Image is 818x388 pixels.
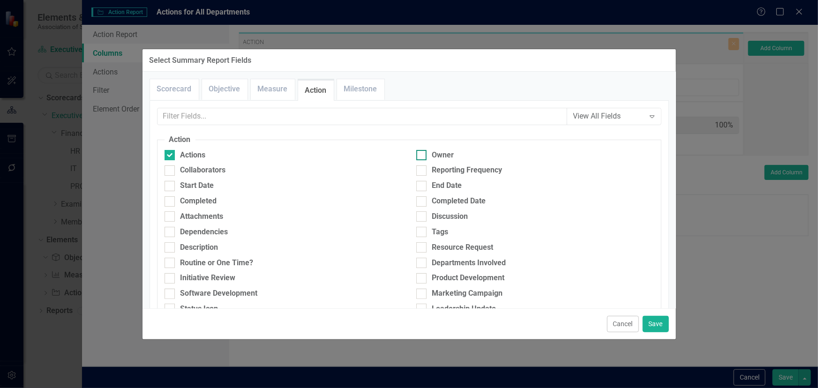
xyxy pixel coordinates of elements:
[180,180,214,191] div: Start Date
[202,79,248,99] a: Objective
[165,134,195,145] legend: Action
[180,242,218,253] div: Description
[432,288,503,299] div: Marketing Campaign
[180,196,217,207] div: Completed
[432,211,468,222] div: Discussion
[157,108,567,125] input: Filter Fields...
[298,81,334,101] a: Action
[432,165,503,176] div: Reporting Frequency
[432,242,494,253] div: Resource Request
[150,56,252,65] div: Select Summary Report Fields
[432,304,496,314] div: Leadership Update
[180,150,206,161] div: Actions
[607,316,639,332] button: Cancel
[432,180,462,191] div: End Date
[180,304,218,314] div: Status Icon
[180,258,254,269] div: Routine or One Time?
[180,165,226,176] div: Collaborators
[432,227,449,238] div: Tags
[573,111,645,122] div: View All Fields
[180,273,236,284] div: Initiative Review
[643,316,669,332] button: Save
[432,273,505,284] div: Product Development
[180,227,228,238] div: Dependencies
[432,150,454,161] div: Owner
[432,196,486,207] div: Completed Date
[180,288,258,299] div: Software Development
[180,211,224,222] div: Attachments
[251,79,295,99] a: Measure
[337,79,384,99] a: Milestone
[432,258,506,269] div: Departments Involved
[150,79,199,99] a: Scorecard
